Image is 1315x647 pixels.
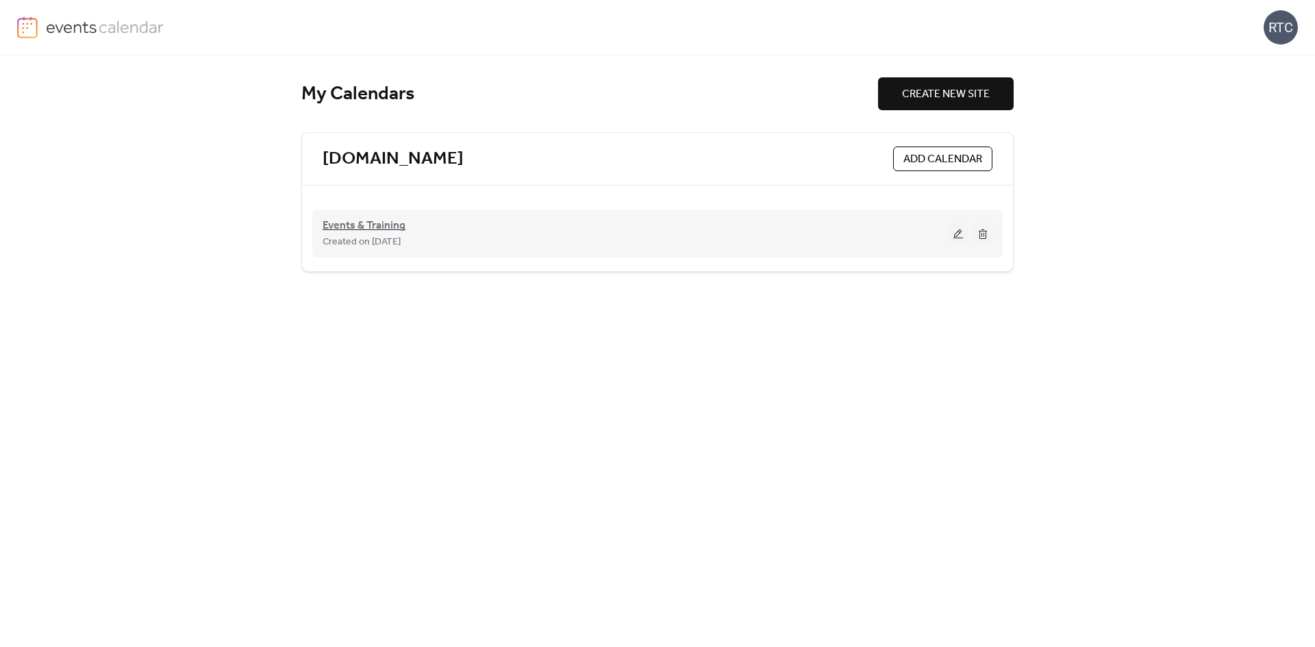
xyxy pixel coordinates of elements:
span: Events & Training [323,218,405,234]
div: RTC [1264,10,1298,45]
a: [DOMAIN_NAME] [323,148,464,170]
button: CREATE NEW SITE [878,77,1014,110]
button: ADD CALENDAR [893,147,992,171]
span: ADD CALENDAR [903,151,982,168]
div: My Calendars [301,82,878,106]
img: logo [17,16,38,38]
a: Events & Training [323,222,405,230]
span: CREATE NEW SITE [902,86,990,103]
span: Created on [DATE] [323,234,401,251]
img: logo-type [46,16,164,37]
